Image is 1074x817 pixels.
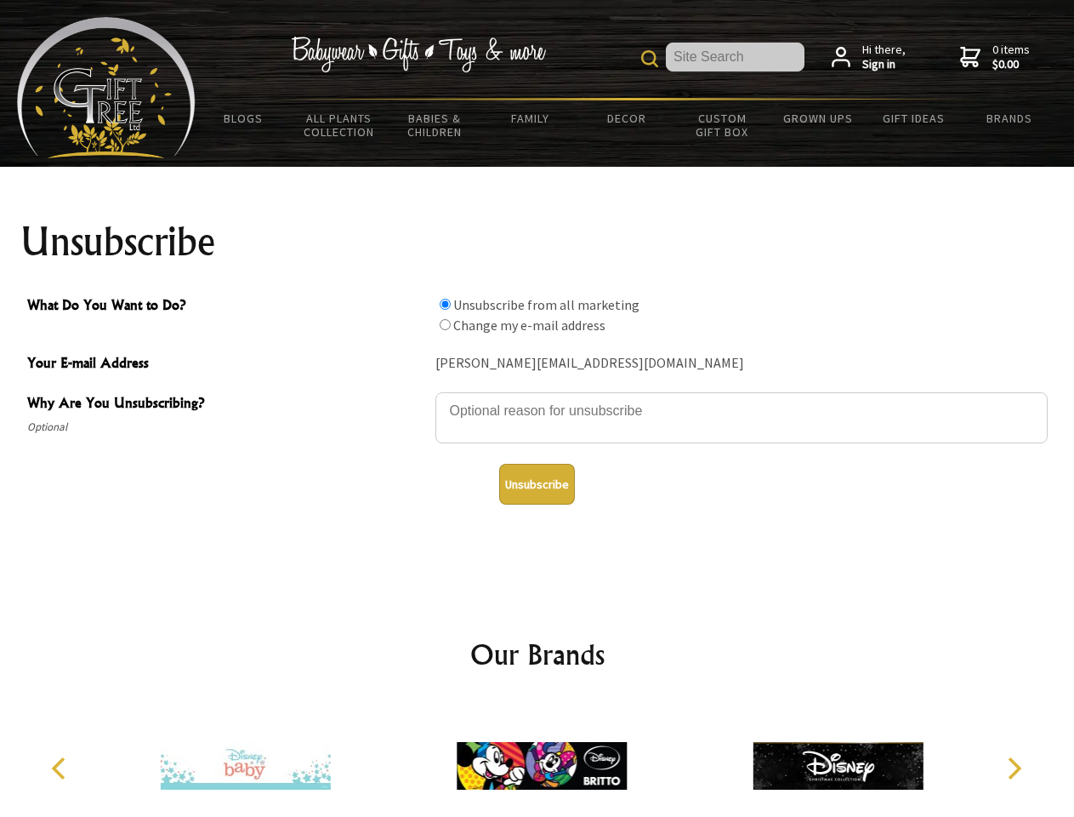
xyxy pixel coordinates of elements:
span: 0 items [992,42,1030,72]
span: What Do You Want to Do? [27,294,427,319]
h1: Unsubscribe [20,221,1054,262]
img: Babywear - Gifts - Toys & more [291,37,546,72]
a: Grown Ups [770,100,866,136]
img: product search [641,50,658,67]
button: Previous [43,750,80,787]
h2: Our Brands [34,634,1041,675]
img: Babyware - Gifts - Toys and more... [17,17,196,158]
span: Why Are You Unsubscribing? [27,392,427,417]
input: Site Search [666,43,804,71]
a: BLOGS [196,100,292,136]
div: [PERSON_NAME][EMAIL_ADDRESS][DOMAIN_NAME] [435,351,1048,377]
button: Next [995,750,1032,787]
a: Family [483,100,579,136]
a: Hi there,Sign in [832,43,906,72]
a: Custom Gift Box [674,100,770,150]
strong: Sign in [862,57,906,72]
a: Brands [962,100,1058,136]
a: All Plants Collection [292,100,388,150]
label: Unsubscribe from all marketing [453,296,639,313]
strong: $0.00 [992,57,1030,72]
a: Babies & Children [387,100,483,150]
button: Unsubscribe [499,464,575,505]
span: Optional [27,417,427,437]
textarea: Why Are You Unsubscribing? [435,392,1048,443]
input: What Do You Want to Do? [440,299,451,310]
input: What Do You Want to Do? [440,319,451,330]
span: Hi there, [862,43,906,72]
a: Gift Ideas [866,100,962,136]
label: Change my e-mail address [453,317,605,334]
a: 0 items$0.00 [960,43,1030,72]
span: Your E-mail Address [27,352,427,377]
a: Decor [578,100,674,136]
